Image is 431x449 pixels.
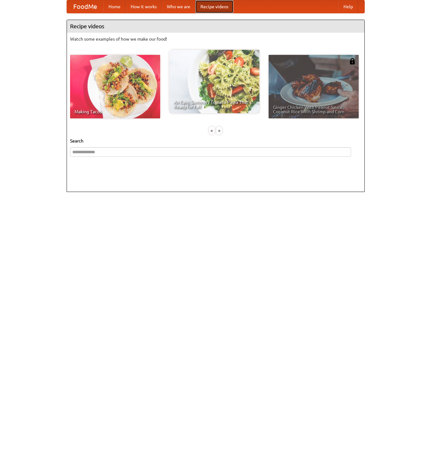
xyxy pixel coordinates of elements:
a: An Easy, Summery Tomato Pasta That's Ready for Fall [169,50,259,113]
h5: Search [70,138,361,144]
a: FoodMe [67,0,103,13]
a: Who we are [162,0,195,13]
img: 483408.png [349,58,356,64]
div: » [216,127,222,135]
a: Help [338,0,358,13]
a: How it works [126,0,162,13]
span: Making Tacos [75,109,156,114]
span: An Easy, Summery Tomato Pasta That's Ready for Fall [174,100,255,109]
h4: Recipe videos [67,20,364,33]
div: « [209,127,215,135]
a: Recipe videos [195,0,233,13]
p: Watch some examples of how we make our food! [70,36,361,42]
a: Home [103,0,126,13]
a: Making Tacos [70,55,160,118]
